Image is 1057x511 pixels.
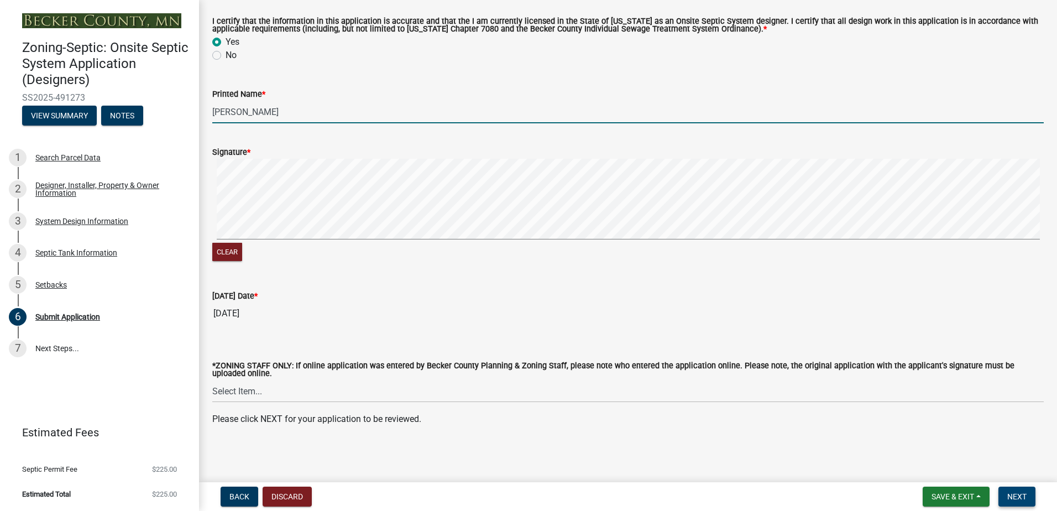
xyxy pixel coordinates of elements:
[35,217,128,225] div: System Design Information
[22,112,97,121] wm-modal-confirm: Summary
[263,487,312,507] button: Discard
[229,492,249,501] span: Back
[9,340,27,357] div: 7
[212,18,1044,34] label: I certify that the information in this application is accurate and that the I am currently licens...
[212,149,250,157] label: Signature
[923,487,990,507] button: Save & Exit
[22,92,177,103] span: SS2025-491273
[212,413,1044,426] p: Please click NEXT for your application to be reviewed.
[101,106,143,126] button: Notes
[9,149,27,166] div: 1
[152,466,177,473] span: $225.00
[9,308,27,326] div: 6
[35,249,117,257] div: Septic Tank Information
[212,243,242,261] button: Clear
[932,492,974,501] span: Save & Exit
[226,35,239,49] label: Yes
[35,313,100,321] div: Submit Application
[9,212,27,230] div: 3
[9,421,181,444] a: Estimated Fees
[35,154,101,161] div: Search Parcel Data
[212,293,258,300] label: [DATE] Date
[9,180,27,198] div: 2
[101,112,143,121] wm-modal-confirm: Notes
[22,491,71,498] span: Estimated Total
[22,106,97,126] button: View Summary
[22,13,181,28] img: Becker County, Minnesota
[35,181,181,197] div: Designer, Installer, Property & Owner Information
[998,487,1035,507] button: Next
[221,487,258,507] button: Back
[22,466,77,473] span: Septic Permit Fee
[22,40,190,87] h4: Zoning-Septic: Onsite Septic System Application (Designers)
[212,362,1044,378] label: *ZONING STAFF ONLY: If online application was entered by Becker County Planning & Zoning Staff, p...
[1007,492,1027,501] span: Next
[152,491,177,498] span: $225.00
[226,49,237,62] label: No
[9,276,27,294] div: 5
[35,281,67,289] div: Setbacks
[9,244,27,262] div: 4
[212,91,265,98] label: Printed Name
